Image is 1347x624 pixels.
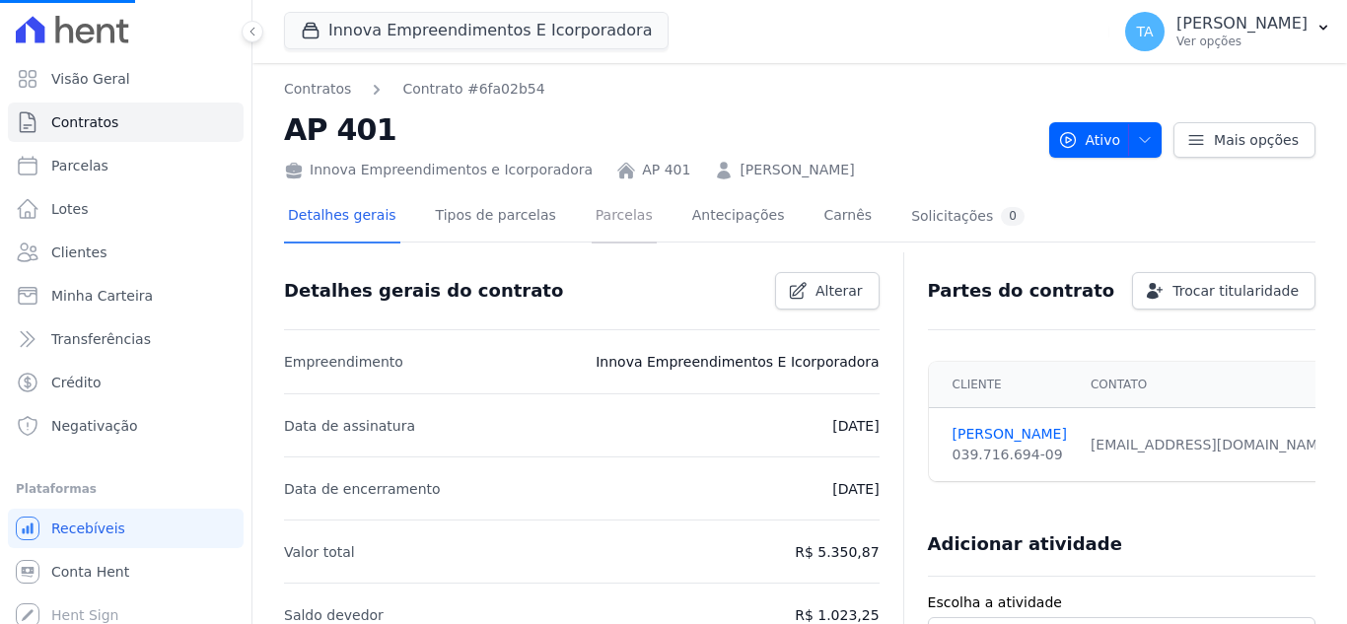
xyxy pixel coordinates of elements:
[51,373,102,392] span: Crédito
[8,552,244,591] a: Conta Hent
[8,406,244,446] a: Negativação
[432,191,560,243] a: Tipos de parcelas
[1214,130,1299,150] span: Mais opções
[284,160,593,180] div: Innova Empreendimentos e Icorporadora
[284,540,355,564] p: Valor total
[1058,122,1121,158] span: Ativo
[1049,122,1163,158] button: Ativo
[929,362,1079,408] th: Cliente
[51,199,89,219] span: Lotes
[1132,272,1315,310] a: Trocar titularidade
[1176,34,1308,49] p: Ver opções
[284,477,441,501] p: Data de encerramento
[740,160,854,180] a: [PERSON_NAME]
[8,509,244,548] a: Recebíveis
[832,414,879,438] p: [DATE]
[16,477,236,501] div: Plataformas
[51,562,129,582] span: Conta Hent
[953,445,1067,465] div: 039.716.694-09
[1176,14,1308,34] p: [PERSON_NAME]
[284,414,415,438] p: Data de assinatura
[8,59,244,99] a: Visão Geral
[51,329,151,349] span: Transferências
[832,477,879,501] p: [DATE]
[284,12,669,49] button: Innova Empreendimentos E Icorporadora
[51,69,130,89] span: Visão Geral
[8,233,244,272] a: Clientes
[284,107,1033,152] h2: AP 401
[51,416,138,436] span: Negativação
[911,207,1025,226] div: Solicitações
[51,156,108,175] span: Parcelas
[8,103,244,142] a: Contratos
[284,350,403,374] p: Empreendimento
[1109,4,1347,59] button: TA [PERSON_NAME] Ver opções
[819,191,876,243] a: Carnês
[1172,281,1299,301] span: Trocar titularidade
[953,424,1067,445] a: [PERSON_NAME]
[642,160,690,180] a: AP 401
[284,191,400,243] a: Detalhes gerais
[592,191,657,243] a: Parcelas
[795,540,879,564] p: R$ 5.350,87
[51,243,106,262] span: Clientes
[928,592,1315,613] label: Escolha a atividade
[1137,25,1154,38] span: TA
[907,191,1028,243] a: Solicitações0
[775,272,880,310] a: Alterar
[8,146,244,185] a: Parcelas
[688,191,789,243] a: Antecipações
[284,79,545,100] nav: Breadcrumb
[8,189,244,229] a: Lotes
[51,286,153,306] span: Minha Carteira
[8,363,244,402] a: Crédito
[51,519,125,538] span: Recebíveis
[596,350,879,374] p: Innova Empreendimentos E Icorporadora
[284,279,563,303] h3: Detalhes gerais do contrato
[8,319,244,359] a: Transferências
[928,279,1115,303] h3: Partes do contrato
[815,281,863,301] span: Alterar
[284,79,1033,100] nav: Breadcrumb
[8,276,244,315] a: Minha Carteira
[284,79,351,100] a: Contratos
[928,532,1122,556] h3: Adicionar atividade
[402,79,544,100] a: Contrato #6fa02b54
[1173,122,1315,158] a: Mais opções
[1001,207,1025,226] div: 0
[51,112,118,132] span: Contratos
